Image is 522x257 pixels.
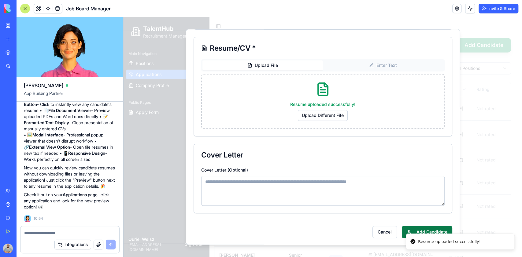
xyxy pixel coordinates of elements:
[34,216,43,221] span: 10:54
[66,5,111,12] span: Job Board Manager
[78,150,124,155] label: Cover Letter (Optional)
[32,132,63,137] strong: Modal Interface
[24,120,69,125] strong: Formatted Text Display
[86,84,313,90] p: Resume uploaded successfully!
[4,4,42,13] img: logo
[24,215,31,222] img: Ella_00000_wcx2te.png
[278,209,329,221] button: Add Candidate
[29,144,70,150] strong: External View Option
[24,165,116,189] p: Now you can quickly review candidate resumes without downloading files or leaving the application...
[24,90,116,101] span: App Building Partner
[249,209,273,221] button: Cancel
[78,27,321,35] div: Resume/CV *
[79,43,199,53] button: Upload File
[68,150,105,156] strong: Responsive Design
[24,82,63,89] span: [PERSON_NAME]
[48,108,91,113] strong: File Document Viewer
[24,192,116,210] p: Check it out on your - click any application and look for the new preview option! 👀
[24,95,116,162] p: • 👁️ - Click to instantly view any candidate's resume • 📄 - Preview uploaded PDFs and Word docs d...
[54,240,91,249] button: Integrations
[63,192,98,197] strong: Applications page
[199,43,320,53] button: Enter Text
[3,244,13,253] img: ACg8ocINnUFOES7OJTbiXTGVx5LDDHjA4HP-TH47xk9VcrTT7fmeQxI=s96-c
[78,134,321,142] div: Cover Letter
[479,4,518,13] button: Invite & Share
[174,93,224,104] button: Upload Different File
